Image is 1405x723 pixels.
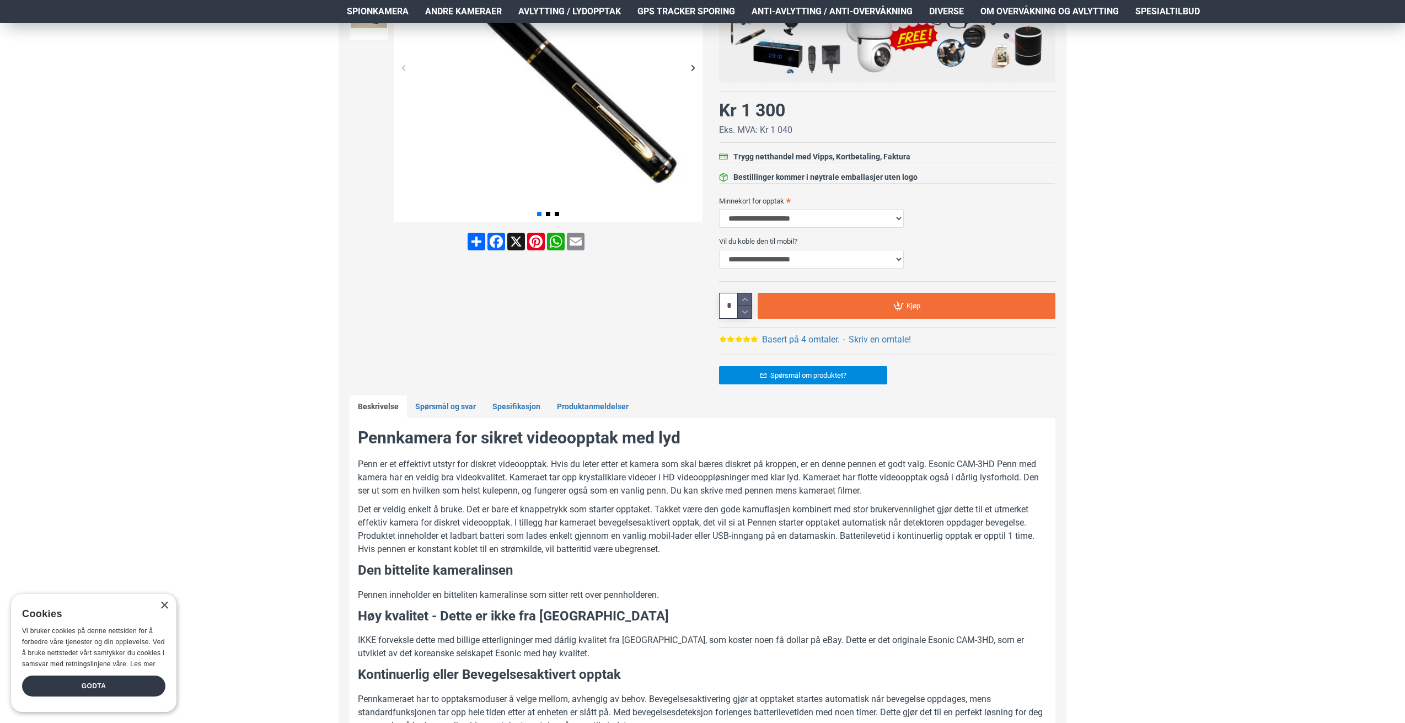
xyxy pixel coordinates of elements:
p: IKKE forveksle dette med billige etterligninger med dårlig kvalitet fra [GEOGRAPHIC_DATA], som ko... [358,634,1047,660]
a: X [506,233,526,250]
h3: Kontinuerlig eller Bevegelsesaktivert opptak [358,666,1047,684]
a: Produktanmeldelser [549,395,637,419]
a: Share [466,233,486,250]
span: Andre kameraer [425,5,502,18]
span: Go to slide 3 [555,212,559,216]
div: Cookies [22,602,158,626]
a: Beskrivelse [350,395,407,419]
span: GPS Tracker Sporing [637,5,735,18]
a: Skriv en omtale! [849,333,911,346]
a: Pinterest [526,233,546,250]
div: Bestillinger kommer i nøytrale emballasjer uten logo [733,172,918,183]
span: Spionkamera [347,5,409,18]
p: Penn er et effektivt utstyr for diskret videoopptak. Hvis du leter etter et kamera som skal bæres... [358,458,1047,497]
span: Avlytting / Lydopptak [518,5,621,18]
span: Diverse [929,5,964,18]
label: Vil du koble den til mobil? [719,232,1055,250]
a: Basert på 4 omtaler. [762,333,840,346]
span: Om overvåkning og avlytting [980,5,1119,18]
h3: Den bittelite kameralinsen [358,561,1047,580]
span: Vi bruker cookies på denne nettsiden for å forbedre våre tjenester og din opplevelse. Ved å bruke... [22,627,165,667]
a: Email [566,233,586,250]
span: Anti-avlytting / Anti-overvåkning [752,5,913,18]
a: Les mer, opens a new window [130,660,155,668]
p: Pennen inneholder en bitteliten kameralinse som sitter rett over pennholderen. [358,588,1047,602]
a: WhatsApp [546,233,566,250]
div: Godta [22,676,165,697]
div: Kr 1 300 [719,97,785,124]
label: Minnekort for opptak [719,192,1055,210]
a: Facebook [486,233,506,250]
div: Next slide [683,58,702,77]
p: Det er veldig enkelt å bruke. Det er bare et knappetrykk som starter opptaket. Takket være den go... [358,503,1047,556]
a: Spørsmål og svar [407,395,484,419]
span: Spesialtilbud [1135,5,1200,18]
span: Go to slide 1 [537,212,541,216]
span: Kjøp [907,302,920,309]
b: - [843,334,845,345]
div: Trygg netthandel med Vipps, Kortbetaling, Faktura [733,151,910,163]
h2: Pennkamera for sikret videoopptak med lyd [358,426,1047,449]
a: Spesifikasjon [484,395,549,419]
div: Close [160,602,168,610]
span: Go to slide 2 [546,212,550,216]
a: Spørsmål om produktet? [719,366,887,384]
div: Previous slide [394,58,413,77]
h3: Høy kvalitet - Dette er ikke fra [GEOGRAPHIC_DATA] [358,607,1047,626]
